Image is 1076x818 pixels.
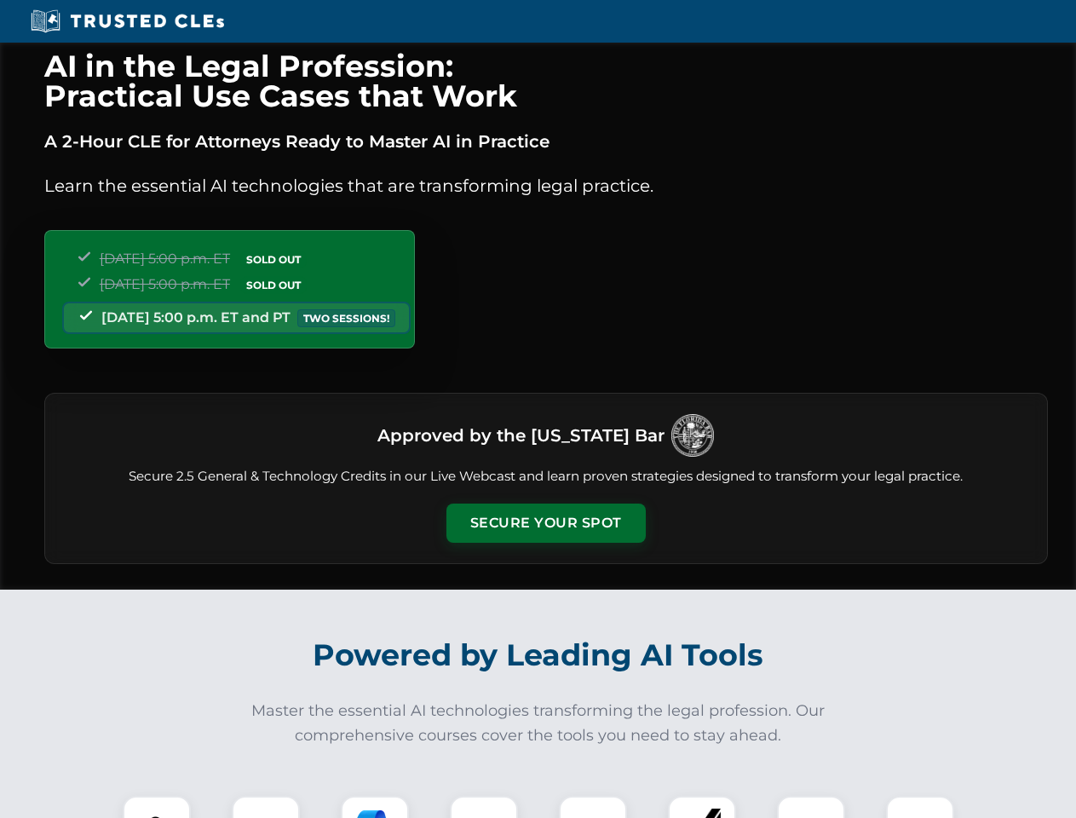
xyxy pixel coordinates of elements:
span: SOLD OUT [240,251,307,268]
button: Secure Your Spot [446,504,646,543]
h1: AI in the Legal Profession: Practical Use Cases that Work [44,51,1048,111]
p: Learn the essential AI technologies that are transforming legal practice. [44,172,1048,199]
p: A 2-Hour CLE for Attorneys Ready to Master AI in Practice [44,128,1048,155]
span: [DATE] 5:00 p.m. ET [100,276,230,292]
p: Master the essential AI technologies transforming the legal profession. Our comprehensive courses... [240,699,837,748]
h2: Powered by Leading AI Tools [66,625,1010,685]
span: [DATE] 5:00 p.m. ET [100,251,230,267]
p: Secure 2.5 General & Technology Credits in our Live Webcast and learn proven strategies designed ... [66,467,1027,487]
img: Trusted CLEs [26,9,229,34]
img: Logo [671,414,714,457]
h3: Approved by the [US_STATE] Bar [377,420,665,451]
span: SOLD OUT [240,276,307,294]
